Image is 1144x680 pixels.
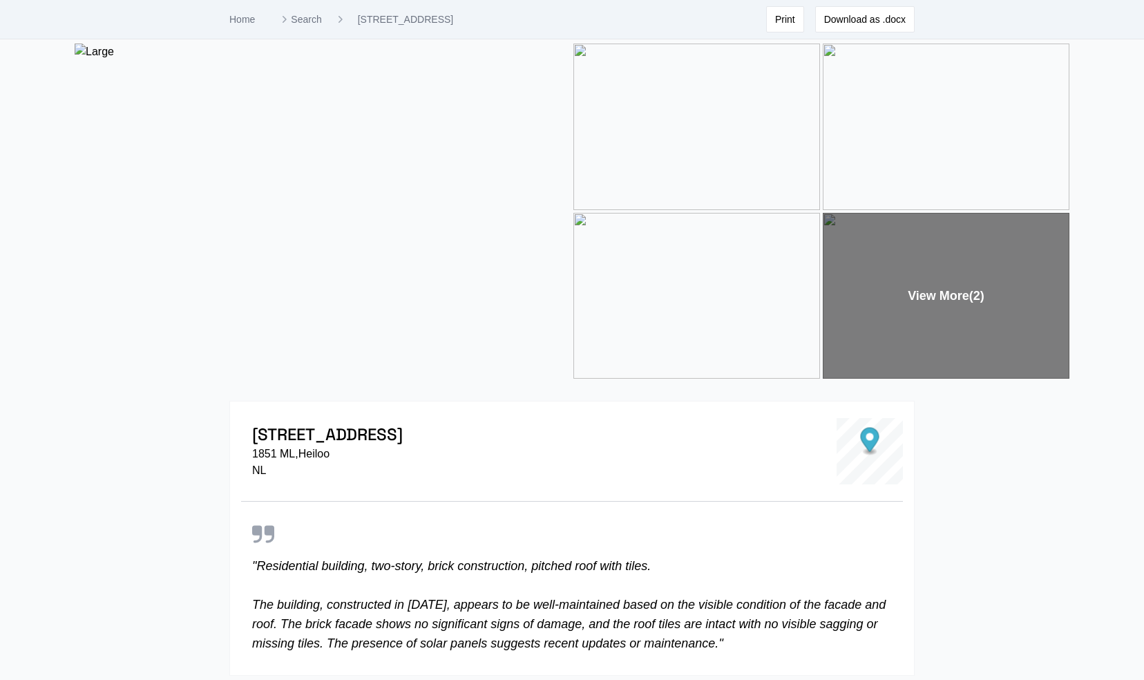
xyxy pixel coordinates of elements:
a: [STREET_ADDRESS] [358,12,453,26]
p: 1851 ML , Heiloo [252,446,403,462]
button: Print [766,6,804,32]
h1: [STREET_ADDRESS] [252,424,403,446]
div: View More (2) [823,213,1069,379]
img: ab689d991cc39a4b9c370e45dbc5642e.webp [573,44,820,210]
p: NL [252,462,403,479]
button: Download as .docx [815,6,915,32]
a: Home [229,14,255,25]
img: 656979154b7eb927b08508b2fb8738a9.webp [823,44,1069,210]
img: Large [75,44,571,379]
p: " Residential building, two-story, brick construction, pitched roof with tiles. The building, con... [252,556,892,653]
a: Search [277,12,321,26]
img: 420718875e32ac2501217b7c4ffccbaf.webp [573,213,820,379]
